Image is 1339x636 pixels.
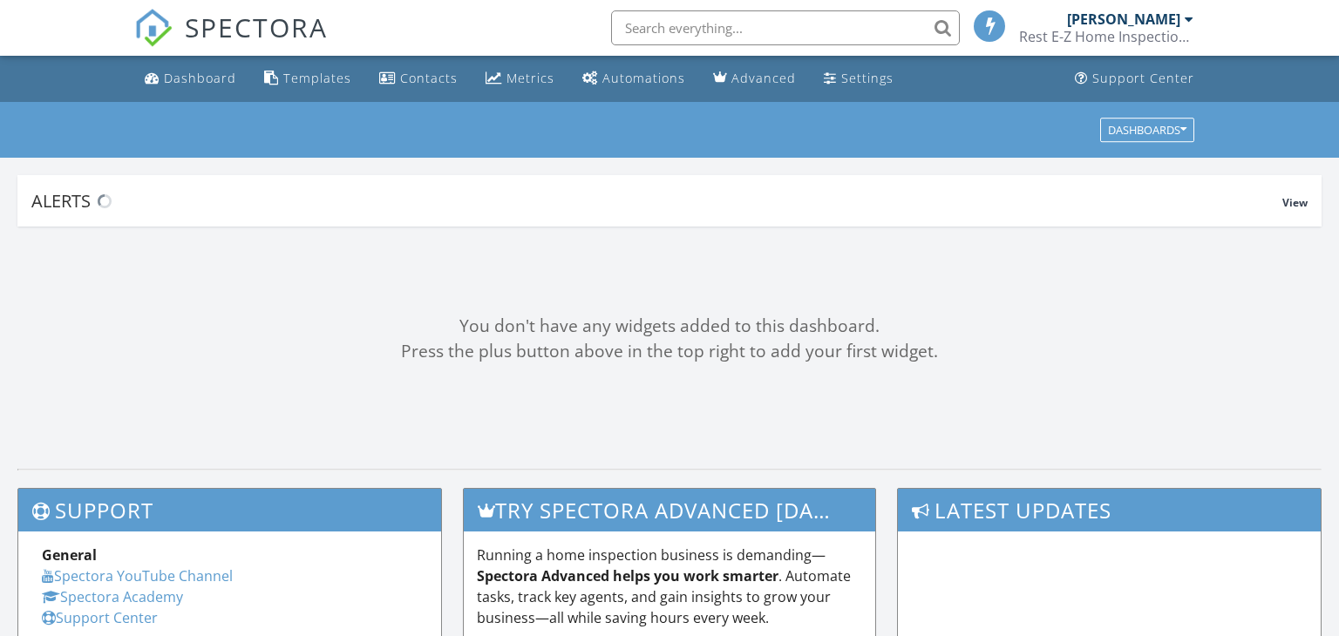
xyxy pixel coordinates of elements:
a: Templates [257,63,358,95]
span: SPECTORA [185,9,328,45]
strong: Spectora Advanced helps you work smarter [477,566,778,585]
div: [PERSON_NAME] [1067,10,1180,28]
a: Automations (Basic) [575,63,692,95]
div: Templates [283,70,351,86]
input: Search everything... [611,10,960,45]
div: Alerts [31,189,1282,213]
a: SPECTORA [134,24,328,60]
a: Spectora YouTube Channel [42,566,233,585]
div: You don't have any widgets added to this dashboard. [17,314,1322,339]
button: Dashboards [1100,118,1194,142]
span: View [1282,195,1308,210]
div: Support Center [1092,70,1194,86]
a: Support Center [42,608,158,627]
a: Spectora Academy [42,587,183,606]
div: Press the plus button above in the top right to add your first widget. [17,339,1322,364]
div: Advanced [731,70,796,86]
h3: Support [18,489,441,531]
a: Settings [817,63,901,95]
h3: Latest Updates [898,489,1321,531]
div: Settings [841,70,894,86]
div: Contacts [400,70,458,86]
a: Dashboard [138,63,243,95]
strong: General [42,545,97,565]
img: The Best Home Inspection Software - Spectora [134,9,173,47]
div: Automations [602,70,685,86]
div: Dashboard [164,70,236,86]
a: Support Center [1068,63,1201,95]
a: Metrics [479,63,561,95]
div: Dashboards [1108,124,1186,136]
div: Metrics [506,70,554,86]
a: Contacts [372,63,465,95]
a: Advanced [706,63,803,95]
h3: Try spectora advanced [DATE] [464,489,876,531]
p: Running a home inspection business is demanding— . Automate tasks, track key agents, and gain ins... [477,545,863,628]
div: Rest E-Z Home Inspections [1019,28,1193,45]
